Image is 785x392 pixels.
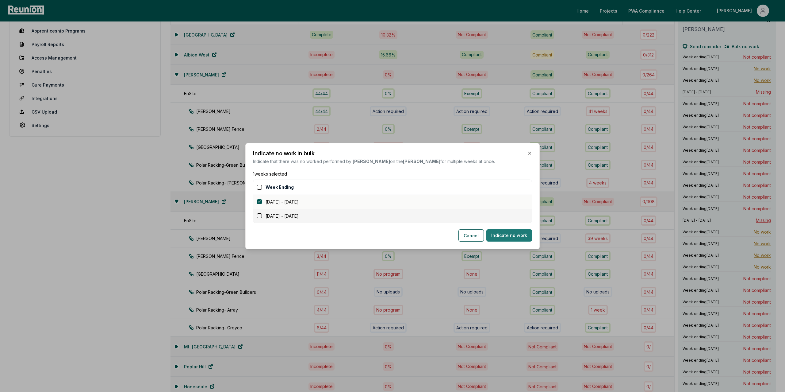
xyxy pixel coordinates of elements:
[253,171,532,177] p: 1 weeks selected
[253,158,532,165] p: Indicate that there was no worked performed by on the for multiple weeks at once.
[257,213,532,219] div: [DATE] - [DATE]
[486,229,532,242] button: Indicate no work
[253,151,532,156] h2: Indicate no work in bulk
[264,181,295,193] button: Week Ending
[257,199,532,205] div: [DATE] - [DATE]
[458,229,484,242] button: Cancel
[403,159,440,164] b: [PERSON_NAME]
[353,159,390,164] b: [PERSON_NAME]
